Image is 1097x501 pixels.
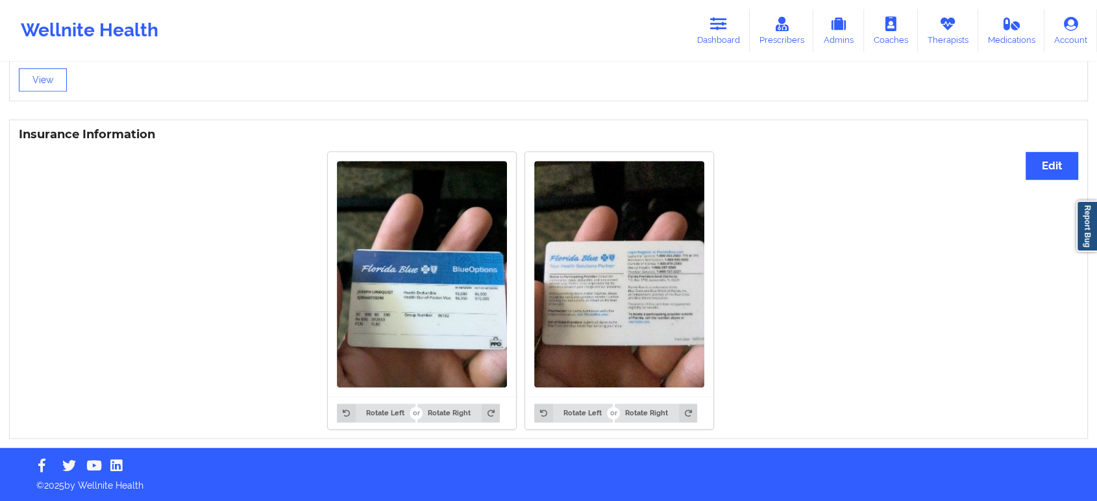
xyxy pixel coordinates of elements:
[534,161,704,387] img: Joseph Lindquist
[978,9,1045,52] a: Medications
[417,404,500,422] button: Rotate Right
[813,9,864,52] a: Admins
[918,9,978,52] a: Therapists
[1044,9,1097,52] a: Account
[1026,152,1078,180] button: Edit
[19,127,1078,142] h3: Insurance Information
[750,9,814,52] a: Prescribers
[27,470,1070,492] p: © 2025 by Wellnite Health
[19,68,67,92] button: View
[687,9,750,52] a: Dashboard
[534,404,612,422] button: Rotate Left
[337,404,415,422] button: Rotate Left
[615,404,697,422] button: Rotate Right
[337,161,507,387] img: Joseph Lindquist
[864,9,918,52] a: Coaches
[1076,201,1097,252] a: Report Bug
